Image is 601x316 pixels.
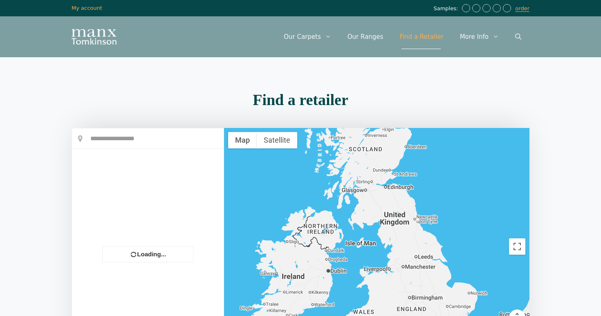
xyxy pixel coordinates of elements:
[72,92,529,108] h2: Find a retailer
[276,25,529,49] nav: Primary
[452,25,507,49] a: More Info
[339,25,392,49] a: Our Ranges
[433,5,460,12] span: Samples:
[509,238,525,255] button: Toggle fullscreen view
[515,5,529,12] a: order
[276,25,339,49] a: Our Carpets
[72,29,117,45] img: Manx Tomkinson
[228,132,257,148] button: Show street map
[102,247,193,262] div: Loading...
[391,25,451,49] a: Find a Retailer
[507,25,529,49] a: Open Search Bar
[72,5,102,11] a: My account
[257,132,297,148] button: Show satellite imagery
